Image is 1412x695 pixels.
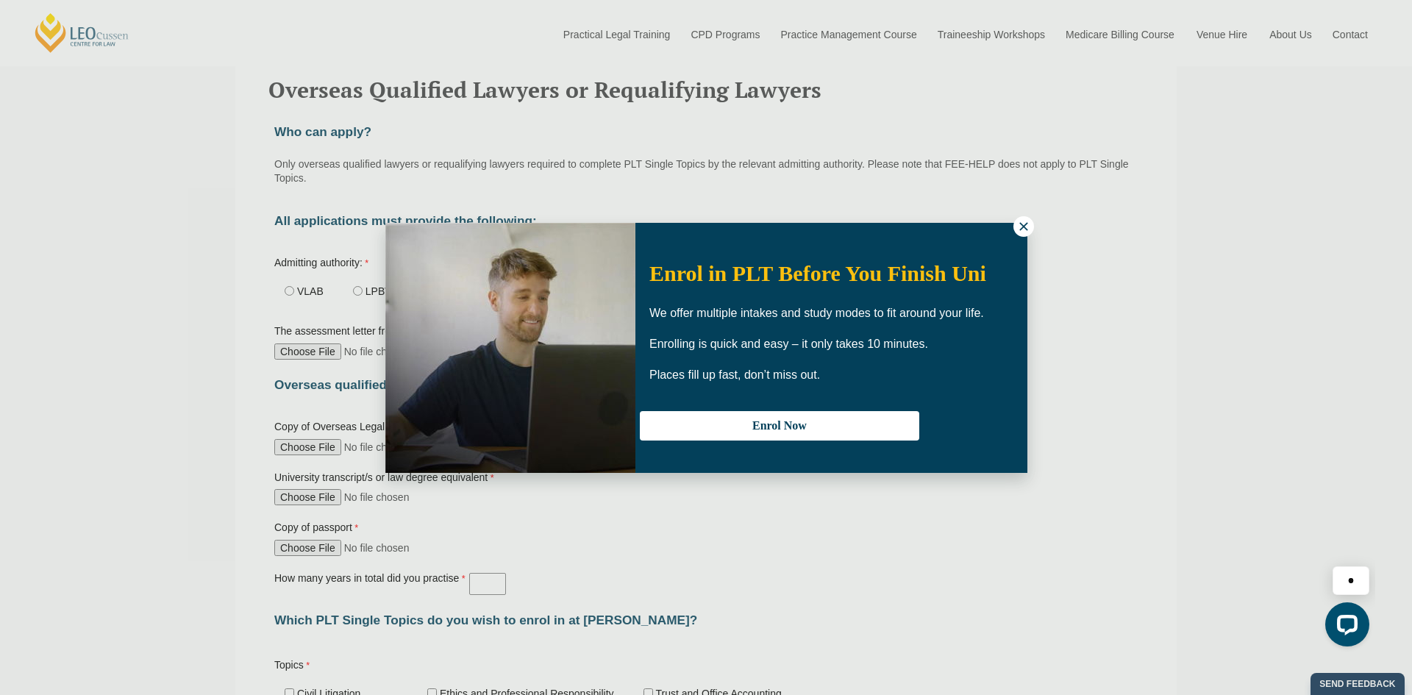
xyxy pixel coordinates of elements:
span: Places fill up fast, don’t miss out. [649,368,820,381]
span: We offer multiple intakes and study modes to fit around your life. [649,307,984,319]
span: Enrol in PLT Before You Finish Uni [649,261,986,285]
iframe: LiveChat chat widget [1081,316,1375,658]
span: Enrolling is quick and easy – it only takes 10 minutes. [649,338,928,350]
button: Close [1013,216,1034,237]
img: Woman in yellow blouse holding folders looking to the right and smiling [385,223,635,473]
button: Enrol Now [640,411,919,441]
